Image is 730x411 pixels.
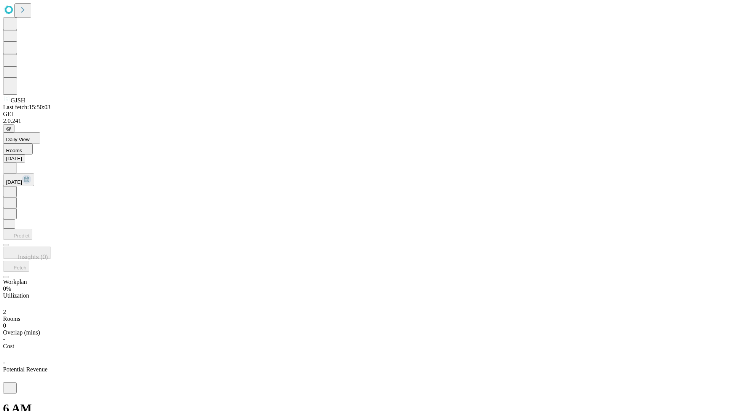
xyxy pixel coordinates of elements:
span: Last fetch: 15:50:03 [3,104,51,110]
span: Cost [3,343,14,349]
button: Predict [3,229,32,240]
span: GJSH [11,97,25,104]
button: Fetch [3,261,29,272]
span: Rooms [6,148,22,153]
span: [DATE] [6,179,22,185]
span: Potential Revenue [3,366,48,373]
span: Utilization [3,292,29,299]
span: @ [6,126,11,131]
button: @ [3,124,14,132]
span: Workplan [3,279,27,285]
button: [DATE] [3,174,34,186]
button: Rooms [3,143,33,155]
span: Overlap (mins) [3,329,40,336]
span: - [3,359,5,366]
div: 2.0.241 [3,118,727,124]
span: - [3,336,5,342]
span: Daily View [6,137,30,142]
button: Daily View [3,132,40,143]
span: 0% [3,285,11,292]
span: 0 [3,322,6,329]
div: GEI [3,111,727,118]
span: Rooms [3,315,20,322]
button: [DATE] [3,155,25,162]
span: Insights (0) [18,254,48,260]
button: Insights (0) [3,247,51,259]
span: 2 [3,309,6,315]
